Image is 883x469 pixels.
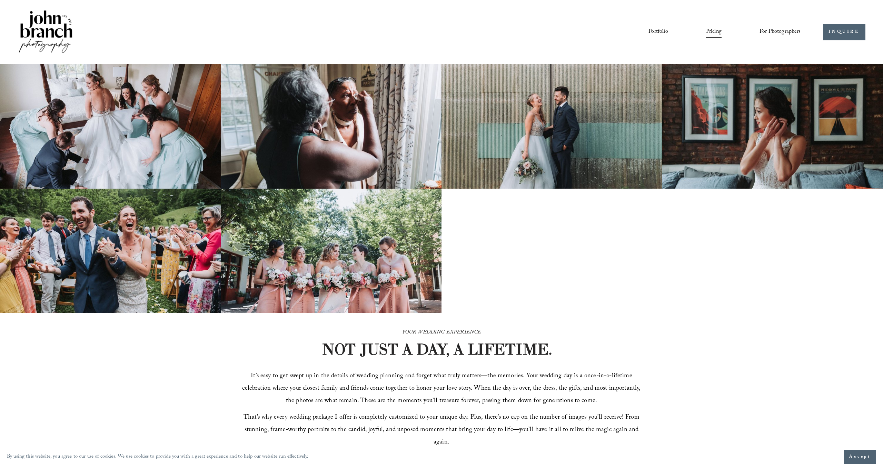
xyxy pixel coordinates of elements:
[322,340,552,359] strong: NOT JUST A DAY, A LIFETIME.
[441,64,662,189] img: A bride and groom standing together, laughing, with the bride holding a bouquet in front of a cor...
[823,24,865,41] a: INQUIRE
[844,450,876,464] button: Accept
[648,26,668,38] a: Portfolio
[7,452,309,462] p: By using this website, you agree to our use of cookies. We use cookies to provide you with a grea...
[849,453,871,460] span: Accept
[221,64,441,189] img: Woman applying makeup to another woman near a window with floral curtains and autumn flowers.
[244,412,641,448] span: That’s why every wedding package I offer is completely customized to your unique day. Plus, there...
[18,9,73,56] img: John Branch IV Photography
[242,371,642,407] span: It’s easy to get swept up in the details of wedding planning and forget what truly matters—the me...
[221,189,441,313] img: A bride and four bridesmaids in pink dresses, holding bouquets with pink and white flowers, smili...
[760,26,801,38] a: folder dropdown
[402,328,481,337] em: YOUR WEDDING EXPERIENCE
[706,26,722,38] a: Pricing
[662,64,883,189] img: Bride adjusting earring in front of framed posters on a brick wall.
[760,27,801,37] span: For Photographers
